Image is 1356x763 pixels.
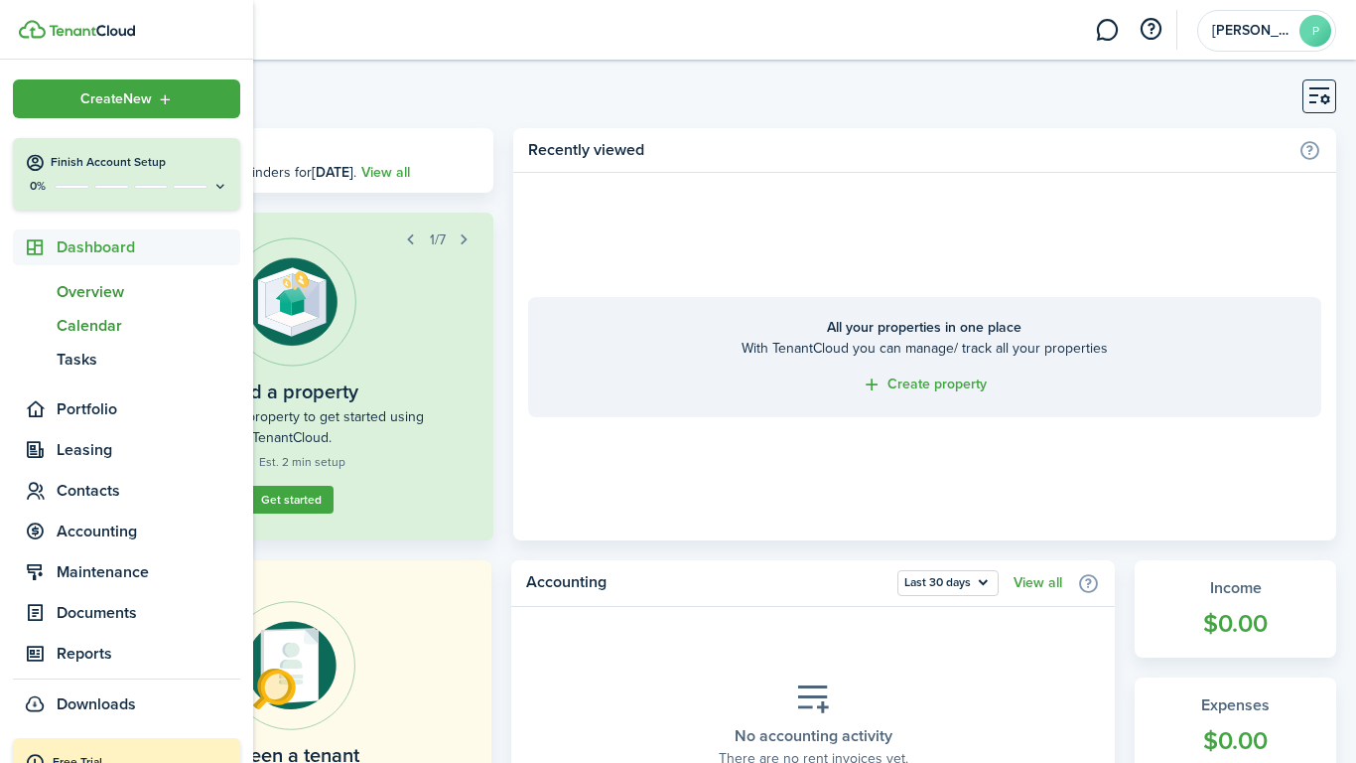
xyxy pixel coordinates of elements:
button: Last 30 days [897,570,999,596]
span: Reports [57,642,240,666]
button: Open menu [13,79,240,118]
button: Prev step [397,226,425,253]
p: 0% [25,178,50,195]
a: View all [361,162,410,183]
img: TenantCloud [49,25,135,37]
h4: Finish Account Setup [51,154,228,171]
widget-step-time: Est. 2 min setup [235,457,348,476]
img: TenantCloud [19,20,46,39]
a: Create property [862,374,987,396]
home-placeholder-title: All your properties in one place [548,317,1301,338]
span: Dashboard [57,235,240,259]
home-widget-title: Recently viewed [528,138,1288,162]
span: paul [1212,24,1291,38]
img: Property [224,231,359,367]
a: Reports [13,636,240,672]
a: Tasks [13,343,240,377]
button: Open resource center [1134,13,1167,47]
a: Get started [247,491,336,520]
span: Contacts [57,479,240,503]
button: Customise [1302,79,1336,113]
home-placeholder-description: With TenantCloud you can manage/ track all your properties [548,338,1301,359]
b: [DATE] [312,162,353,183]
widget-stats-count: $0.00 [1154,605,1316,643]
span: 1/7 [430,229,446,250]
span: Create New [80,92,152,106]
a: View all [1014,575,1062,591]
a: Messaging [1088,5,1126,56]
a: Overview [13,275,240,309]
widget-stats-title: Expenses [1154,693,1316,717]
placeholder-title: No accounting activity [735,724,892,748]
span: Leasing [57,438,240,462]
img: Online payments [226,601,355,730]
home-widget-title: Accounting [526,570,887,596]
button: Open menu [897,570,999,596]
span: Tasks [57,348,240,372]
widget-step-title: Add a property [221,377,360,407]
avatar-text: P [1299,15,1331,47]
a: Calendar [13,309,240,343]
a: Income$0.00 [1135,560,1336,658]
widget-stats-count: $0.00 [1154,722,1316,760]
span: Maintenance [57,560,240,584]
widget-step-description: Add your first property to get started using TenantCloud. [127,407,457,451]
span: Portfolio [57,397,240,421]
span: Calendar [57,314,240,338]
button: Next step [451,226,478,253]
button: Finish Account Setup0% [13,138,240,210]
widget-stats-title: Income [1154,576,1316,600]
span: Downloads [57,692,136,716]
span: Documents [57,601,240,625]
span: Accounting [57,520,240,543]
span: Overview [57,280,240,304]
h3: [DATE], [DATE] [144,138,478,163]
